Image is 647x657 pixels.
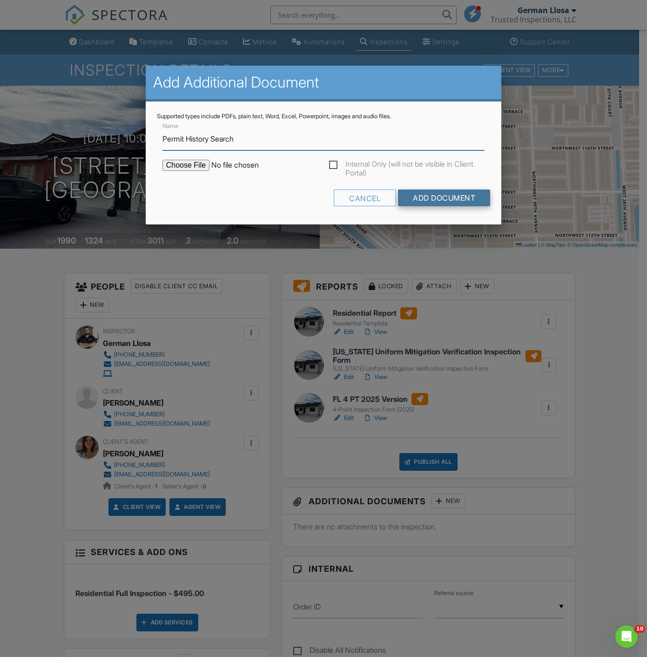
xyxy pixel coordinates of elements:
input: Add Document [398,190,490,206]
label: Name [162,122,178,130]
label: Internal Only (will not be visible in Client Portal) [329,160,485,171]
div: Cancel [334,190,396,206]
span: 10 [634,625,645,633]
div: Supported types include PDFs, plain text, Word, Excel, Powerpoint, images and audio files. [157,113,491,120]
h2: Add Additional Document [153,73,494,92]
iframe: Intercom live chat [615,625,638,648]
